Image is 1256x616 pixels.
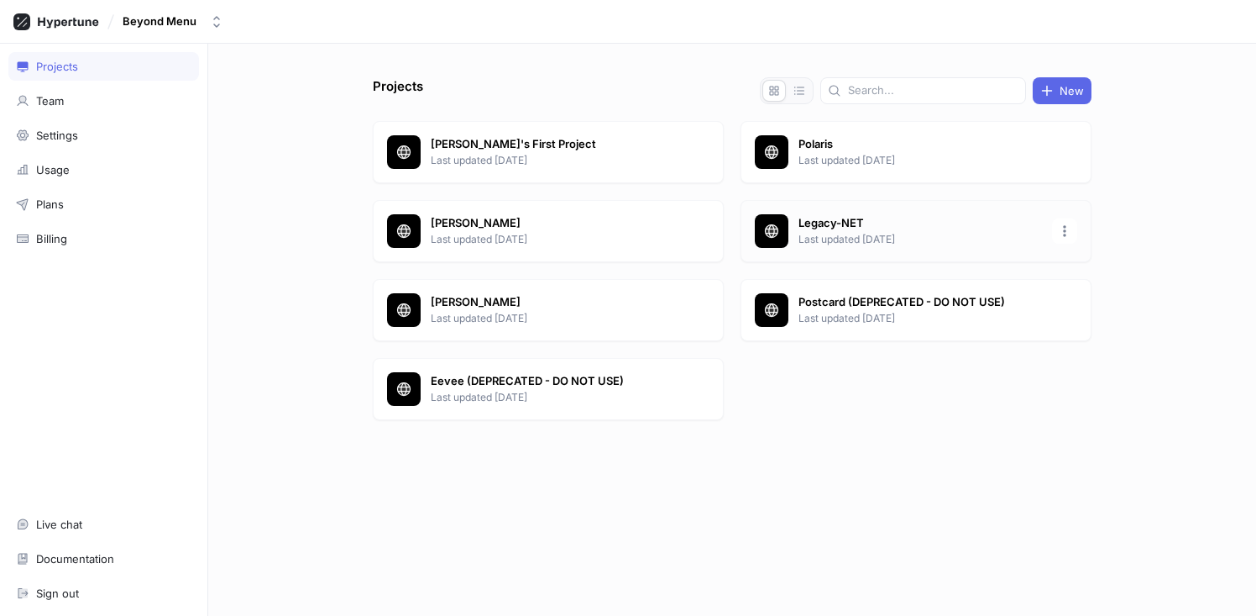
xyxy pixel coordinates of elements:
p: [PERSON_NAME] [431,215,674,232]
p: Legacy-NET [798,215,1042,232]
p: Last updated [DATE] [798,153,1042,168]
div: Plans [36,197,64,211]
p: Eevee (DEPRECATED - DO NOT USE) [431,373,674,390]
div: Billing [36,232,67,245]
a: Usage [8,155,199,184]
div: Documentation [36,552,114,566]
button: New [1033,77,1091,104]
p: Last updated [DATE] [431,232,674,247]
a: Team [8,87,199,115]
button: Beyond Menu [116,8,230,35]
p: Last updated [DATE] [431,153,674,168]
span: New [1060,86,1084,96]
p: [PERSON_NAME] [431,294,674,311]
div: Projects [36,60,78,73]
input: Search... [848,82,1018,99]
a: Settings [8,121,199,150]
a: Projects [8,52,199,81]
div: Sign out [36,587,79,600]
div: Live chat [36,518,82,531]
div: Usage [36,163,70,176]
p: [PERSON_NAME]'s First Project [431,136,674,153]
p: Last updated [DATE] [798,311,1042,326]
a: Billing [8,224,199,253]
a: Documentation [8,545,199,573]
div: Settings [36,129,78,142]
div: Team [36,94,64,108]
p: Last updated [DATE] [431,311,674,326]
p: Postcard (DEPRECATED - DO NOT USE) [798,294,1042,311]
p: Projects [373,77,423,104]
p: Last updated [DATE] [798,232,1042,247]
div: Beyond Menu [123,14,196,29]
p: Polaris [798,136,1042,153]
a: Plans [8,190,199,218]
p: Last updated [DATE] [431,390,674,405]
